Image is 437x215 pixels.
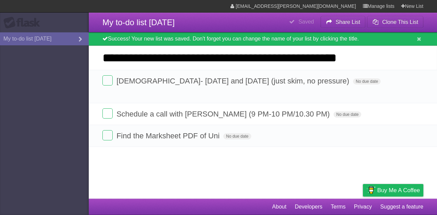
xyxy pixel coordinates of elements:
[102,18,175,27] span: My to-do list [DATE]
[298,19,314,25] b: Saved
[102,130,113,140] label: Done
[116,110,332,118] span: Schedule a call with [PERSON_NAME] (9 PM-10 PM/10.30 PM)
[102,108,113,119] label: Done
[223,133,251,139] span: No due date
[102,75,113,86] label: Done
[382,19,418,25] b: Clone This List
[3,17,44,29] div: Flask
[366,184,376,196] img: Buy me a coffee
[367,16,423,28] button: Clone This List
[334,111,361,118] span: No due date
[89,32,437,46] div: Success! Your new list was saved. Don't forget you can change the name of your list by clicking t...
[354,200,372,213] a: Privacy
[116,77,351,85] span: [DEMOGRAPHIC_DATA]- [DATE] and [DATE] (just skim, no pressure)
[116,132,221,140] span: Find the Marksheet PDF of Uni
[353,78,381,85] span: No due date
[331,200,346,213] a: Terms
[363,184,423,197] a: Buy me a coffee
[380,200,423,213] a: Suggest a feature
[336,19,360,25] b: Share List
[272,200,286,213] a: About
[321,16,366,28] button: Share List
[295,200,322,213] a: Developers
[377,184,420,196] span: Buy me a coffee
